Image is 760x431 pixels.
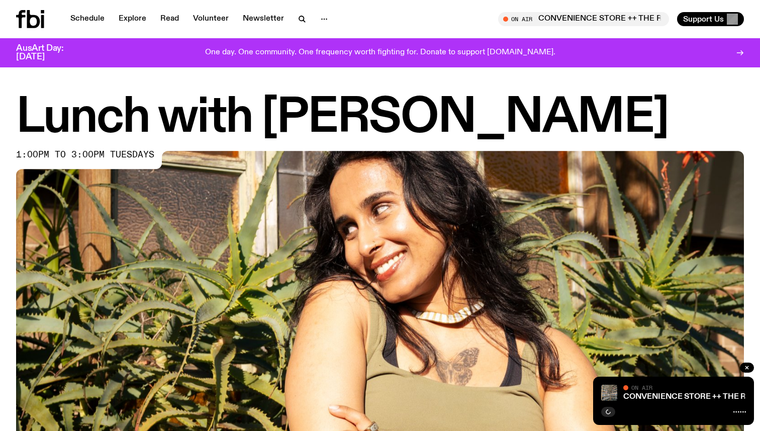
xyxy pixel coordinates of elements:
h1: Lunch with [PERSON_NAME] [16,96,744,141]
img: A corner shot of the fbi music library [601,385,617,401]
button: Support Us [677,12,744,26]
a: Volunteer [187,12,235,26]
span: Support Us [683,15,724,24]
p: One day. One community. One frequency worth fighting for. Donate to support [DOMAIN_NAME]. [205,48,555,57]
a: Explore [113,12,152,26]
a: Read [154,12,185,26]
a: Newsletter [237,12,290,26]
a: Schedule [64,12,111,26]
button: On AirCONVENIENCE STORE ++ THE RIONS x [DATE] Arvos [498,12,669,26]
span: 1:00pm to 3:00pm tuesdays [16,151,154,159]
span: On Air [631,384,652,391]
h3: AusArt Day: [DATE] [16,44,80,61]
